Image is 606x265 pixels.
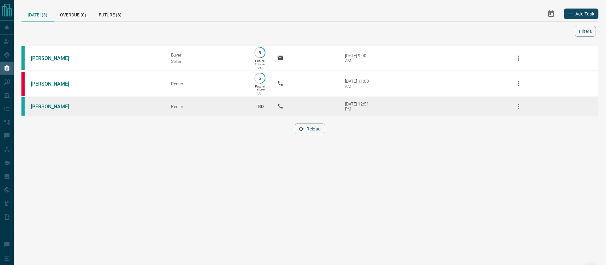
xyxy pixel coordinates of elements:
[171,59,242,64] div: Seller
[255,59,264,69] p: Future Follow Up
[295,123,325,134] button: Reload
[21,72,25,96] div: property.ca
[31,55,78,61] a: [PERSON_NAME]
[252,98,268,115] p: TBD
[564,9,598,19] button: Add Task
[171,52,242,57] div: Buyer
[258,76,262,81] p: 5
[255,85,264,95] p: Future Follow Up
[575,26,596,37] button: Filters
[54,6,92,21] div: Overdue (0)
[345,53,372,63] div: [DATE] 9:00 AM
[21,46,25,70] div: condos.ca
[171,104,242,109] div: Renter
[171,81,242,86] div: Renter
[21,6,54,22] div: [DATE] (3)
[92,6,128,21] div: Future (8)
[345,101,372,111] div: [DATE] 12:51 PM
[21,97,25,116] div: condos.ca
[345,79,372,89] div: [DATE] 11:00 AM
[31,81,78,87] a: [PERSON_NAME]
[258,50,262,55] p: 5
[544,6,559,21] button: Select Date Range
[31,104,78,110] a: [PERSON_NAME]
